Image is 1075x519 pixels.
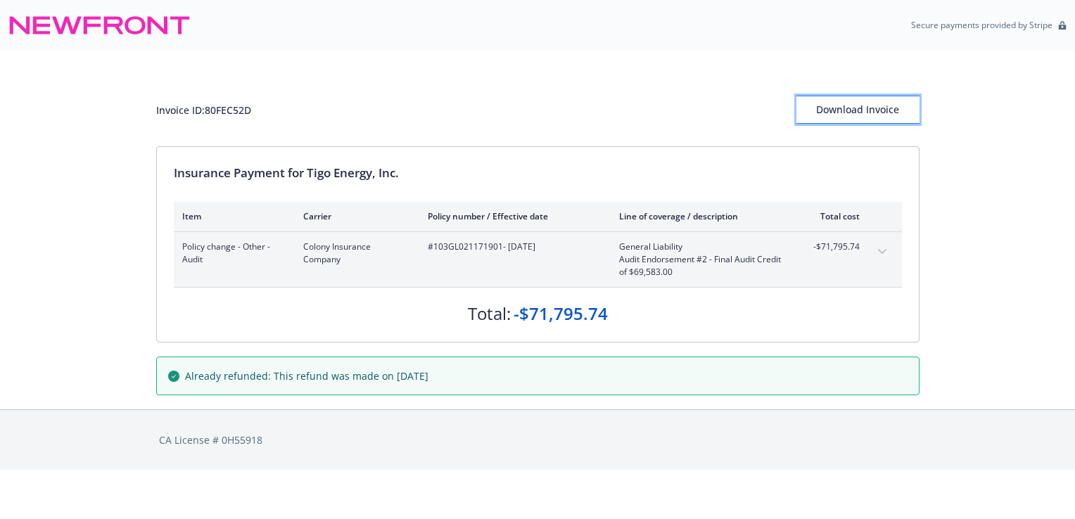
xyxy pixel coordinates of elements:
[619,253,784,278] span: Audit Endorsement #2 - Final Audit Credit of $69,583.00
[871,241,893,263] button: expand content
[159,432,917,447] div: CA License # 0H55918
[619,241,784,253] span: General Liability
[428,210,597,222] div: Policy number / Effective date
[468,302,511,326] div: Total:
[796,96,920,123] div: Download Invoice
[182,241,281,266] span: Policy change - Other - Audit
[174,164,902,182] div: Insurance Payment for Tigo Energy, Inc.
[796,96,920,124] button: Download Invoice
[174,232,902,287] div: Policy change - Other - AuditColony Insurance Company#103GL021171901- [DATE]General LiabilityAudi...
[185,369,428,383] span: Already refunded: This refund was made on [DATE]
[807,210,860,222] div: Total cost
[807,241,860,253] span: -$71,795.74
[911,19,1052,31] p: Secure payments provided by Stripe
[156,103,251,117] div: Invoice ID: 80FEC52D
[428,241,597,253] span: #103GL021171901 - [DATE]
[303,210,405,222] div: Carrier
[619,241,784,278] span: General LiabilityAudit Endorsement #2 - Final Audit Credit of $69,583.00
[303,241,405,266] span: Colony Insurance Company
[619,210,784,222] div: Line of coverage / description
[514,302,608,326] div: -$71,795.74
[182,210,281,222] div: Item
